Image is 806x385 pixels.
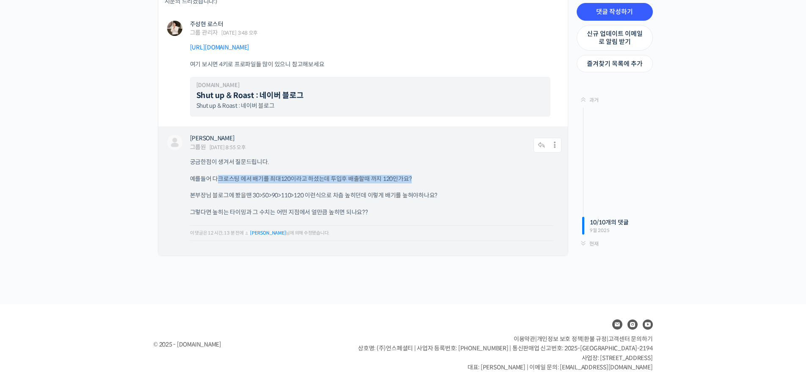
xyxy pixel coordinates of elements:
div: 그룹원 [190,144,206,150]
a: 댓글 작성하기 [577,3,653,21]
span: 고객센터 문의하기 [608,335,653,343]
a: [PERSON_NAME] [250,230,286,236]
a: 즐겨찾기 목록에 추가 [577,55,653,73]
div: / 개의 댓글 [583,217,653,235]
a: 이용약관 [514,335,535,343]
a: "주성현 로스터"님 프로필 보기 [165,21,185,36]
span: 10 [590,218,597,226]
p: 여기 보시면 4키로 프로파일들 많이 있으니 참고해보세요 [190,60,553,69]
span: 9월 2025 [590,228,653,233]
a: "정재준"님 프로필 보기 [244,230,250,236]
a: "정재준"님 프로필 보기 [165,135,185,150]
a: 주성현 로스터 [190,20,223,28]
p: 본부장님 블로그에 봤을땐 30>50>90>110>120 이런식으로 차츰 높히던데 이렇게 배기를 높혀야하나요? [190,191,553,200]
span: [DATE] 8:55 오후 [209,145,246,150]
a: 설정 [109,268,162,289]
a: 대화 [56,268,109,289]
li: 이 댓글은 12 시간, 13 분 전에 님에 의해 수정됐습니다. [190,230,553,236]
span: 과거 [589,97,599,103]
a: 신규 업데이트 이메일로 알림 받기 [577,25,653,51]
span: 대화 [77,281,88,288]
a: 홈 [3,268,56,289]
p: | | | 상호명: (주)언스페셜티 | 사업자 등록번호: [PHONE_NUMBER] | 통신판매업 신고번호: 2025-[GEOGRAPHIC_DATA]-2194 사업장: [ST... [358,334,652,372]
div: © 2025 - [DOMAIN_NAME] [154,339,337,350]
span: [DATE] 3:48 오후 [221,30,258,35]
p: 궁금한점이 생겨서 질문드립니다. [190,158,553,167]
a: 과거 [581,94,653,106]
a: 개인정보 보호 정책 [537,335,583,343]
p: 그렇다면 높히는 타이밍과 그 수치는 어떤 지점에서 얼만큼 높히면 되나요?? [190,208,553,217]
span: 홈 [27,281,32,287]
span: 10 [599,218,605,226]
span: 현재 [589,240,599,247]
a: Shut up & Roast : 네이버 블로그 [196,91,304,100]
a: [URL][DOMAIN_NAME] [190,44,250,51]
a: 현재 [581,238,599,249]
div: 그룹 관리자 [190,30,218,35]
span: 설정 [131,281,141,287]
p: 예를들어 다크로스팅 에서 배기를 최대120이라고 하셨는데 투입후 배출할때 까지 120인가요? [190,175,553,183]
a: 환불 규정 [584,335,607,343]
a: [PERSON_NAME] [190,134,235,142]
